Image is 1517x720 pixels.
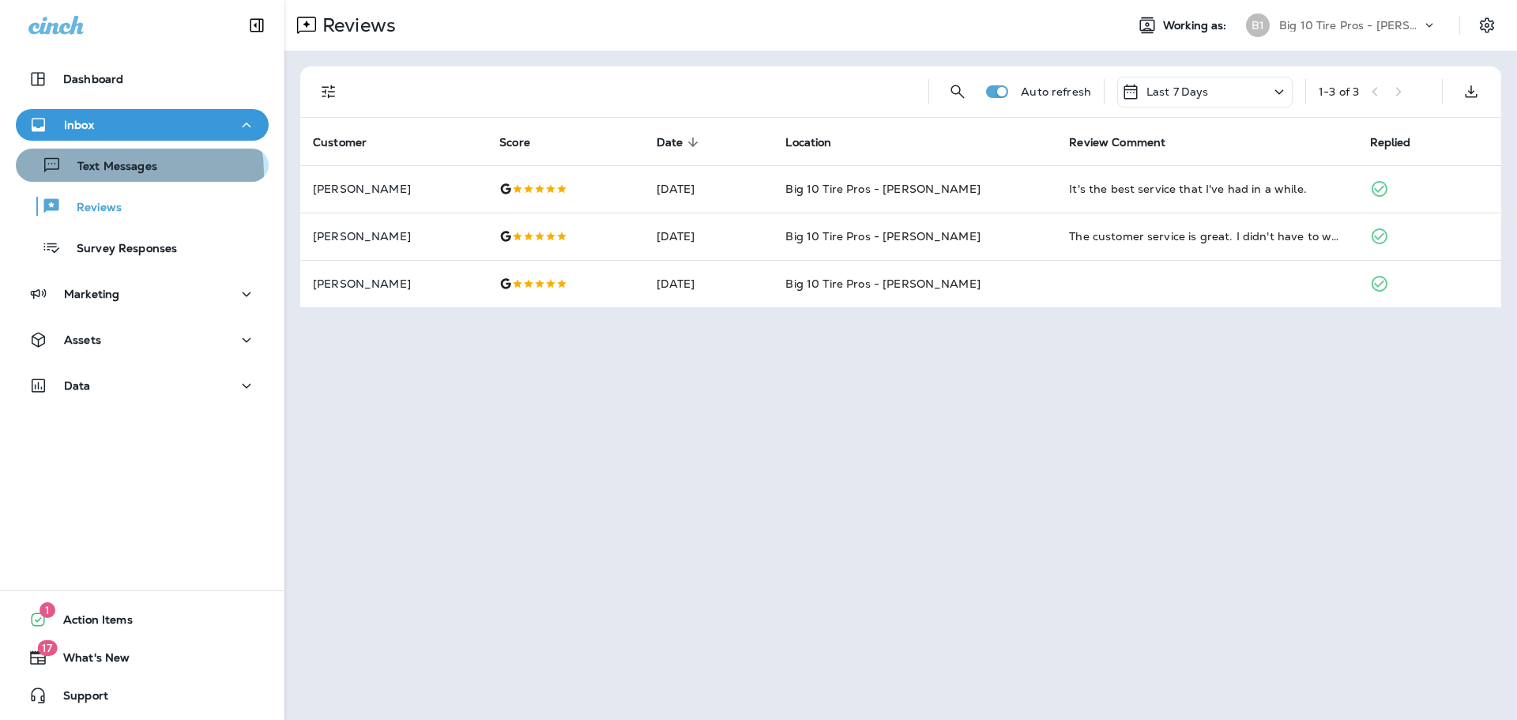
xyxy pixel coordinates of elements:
p: Reviews [61,201,122,216]
p: [PERSON_NAME] [313,230,474,243]
button: Data [16,370,269,401]
span: Score [499,136,530,149]
span: Review Comment [1069,135,1186,149]
button: Survey Responses [16,231,269,264]
p: Last 7 Days [1146,85,1209,98]
div: 1 - 3 of 3 [1319,85,1359,98]
button: Settings [1473,11,1501,40]
p: Reviews [316,13,396,37]
button: Assets [16,324,269,356]
button: Search Reviews [942,76,973,107]
button: Filters [313,76,344,107]
p: Dashboard [63,73,123,85]
td: [DATE] [644,165,774,213]
p: [PERSON_NAME] [313,183,474,195]
button: Collapse Sidebar [235,9,279,41]
span: Replied [1370,135,1432,149]
span: Action Items [47,613,133,632]
td: [DATE] [644,260,774,307]
span: Date [657,135,704,149]
div: B1 [1246,13,1270,37]
td: [DATE] [644,213,774,260]
button: Dashboard [16,63,269,95]
span: Replied [1370,136,1411,149]
button: Export as CSV [1455,76,1487,107]
button: 1Action Items [16,604,269,635]
button: Marketing [16,278,269,310]
button: 17What's New [16,642,269,673]
p: Text Messages [62,160,157,175]
span: Big 10 Tire Pros - [PERSON_NAME] [785,182,980,196]
span: Score [499,135,551,149]
span: Location [785,136,831,149]
span: Customer [313,135,387,149]
span: 17 [37,640,57,656]
p: Marketing [64,288,119,300]
button: Reviews [16,190,269,223]
p: Assets [64,334,101,346]
span: Date [657,136,683,149]
p: Inbox [64,119,94,131]
p: Auto refresh [1021,85,1091,98]
div: It's the best service that I've had in a while. [1069,181,1344,197]
span: Customer [313,136,367,149]
span: What's New [47,651,130,670]
span: Big 10 Tire Pros - [PERSON_NAME] [785,229,980,243]
span: 1 [40,602,55,618]
div: The customer service is great. I didn't have to wait all day to get my car back and I was satisfi... [1069,228,1344,244]
button: Support [16,680,269,711]
span: Working as: [1163,19,1230,32]
p: Data [64,379,91,392]
p: Survey Responses [61,242,177,257]
span: Location [785,135,852,149]
span: Review Comment [1069,136,1165,149]
button: Inbox [16,109,269,141]
p: Big 10 Tire Pros - [PERSON_NAME] [1279,19,1421,32]
span: Support [47,689,108,708]
span: Big 10 Tire Pros - [PERSON_NAME] [785,277,980,291]
p: [PERSON_NAME] [313,277,474,290]
button: Text Messages [16,149,269,182]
